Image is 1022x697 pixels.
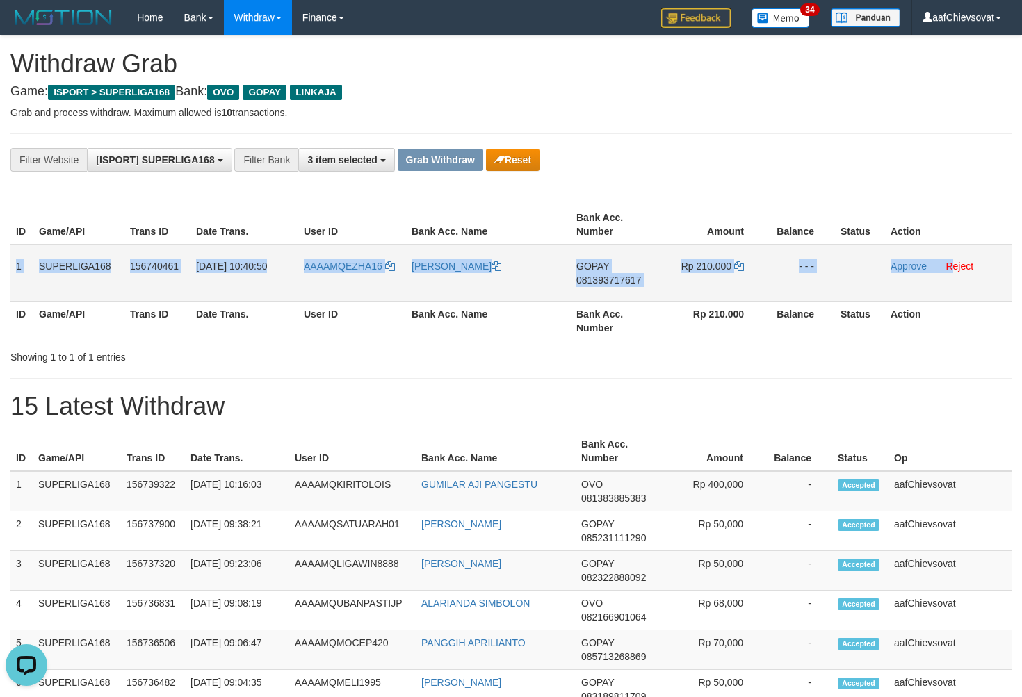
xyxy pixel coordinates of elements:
[764,471,832,511] td: -
[581,637,614,648] span: GOPAY
[121,591,185,630] td: 156736831
[889,630,1012,670] td: aafChievsovat
[33,205,124,245] th: Game/API
[10,471,33,511] td: 1
[406,301,571,341] th: Bank Acc. Name
[412,261,501,272] a: [PERSON_NAME]
[662,591,764,630] td: Rp 68,000
[421,637,526,648] a: PANGGIH APRILIANTO
[885,301,1012,341] th: Action
[185,471,289,511] td: [DATE] 10:16:03
[290,85,342,100] span: LINKAJA
[831,8,900,27] img: panduan.png
[33,511,121,551] td: SUPERLIGA168
[659,301,765,341] th: Rp 210.000
[734,261,744,272] a: Copy 210000 to clipboard
[124,301,190,341] th: Trans ID
[121,471,185,511] td: 156739322
[838,479,879,491] span: Accepted
[121,432,185,471] th: Trans ID
[581,493,646,504] span: Copy 081383885383 to clipboard
[581,518,614,530] span: GOPAY
[581,479,603,490] span: OVO
[838,678,879,689] span: Accepted
[48,85,175,100] span: ISPORT > SUPERLIGA168
[10,432,33,471] th: ID
[196,261,267,272] span: [DATE] 10:40:50
[832,432,889,471] th: Status
[800,3,819,16] span: 34
[96,154,214,165] span: [ISPORT] SUPERLIGA168
[581,677,614,688] span: GOPAY
[289,591,416,630] td: AAAAMQUBANPASTIJP
[10,591,33,630] td: 4
[889,511,1012,551] td: aafChievsovat
[10,205,33,245] th: ID
[234,148,298,172] div: Filter Bank
[10,50,1012,78] h1: Withdraw Grab
[185,432,289,471] th: Date Trans.
[416,432,576,471] th: Bank Acc. Name
[891,261,927,272] a: Approve
[185,630,289,670] td: [DATE] 09:06:47
[6,6,47,47] button: Open LiveChat chat widget
[289,551,416,591] td: AAAAMQLIGAWIN8888
[87,148,232,172] button: [ISPORT] SUPERLIGA168
[661,8,731,28] img: Feedback.jpg
[121,511,185,551] td: 156737900
[185,551,289,591] td: [DATE] 09:23:06
[10,245,33,302] td: 1
[33,551,121,591] td: SUPERLIGA168
[662,432,764,471] th: Amount
[581,532,646,543] span: Copy 085231111290 to clipboard
[10,511,33,551] td: 2
[486,149,540,171] button: Reset
[581,612,646,623] span: Copy 082166901064 to clipboard
[764,630,832,670] td: -
[581,572,646,583] span: Copy 082322888092 to clipboard
[406,205,571,245] th: Bank Acc. Name
[289,511,416,551] td: AAAAMQSATUARAH01
[33,432,121,471] th: Game/API
[421,479,537,490] a: GUMILAR AJI PANGESTU
[889,551,1012,591] td: aafChievsovat
[10,551,33,591] td: 3
[889,591,1012,630] td: aafChievsovat
[304,261,382,272] span: AAAAMQEZHA16
[10,7,116,28] img: MOTION_logo.png
[207,85,239,100] span: OVO
[885,205,1012,245] th: Action
[33,301,124,341] th: Game/API
[662,630,764,670] td: Rp 70,000
[185,591,289,630] td: [DATE] 09:08:19
[190,205,298,245] th: Date Trans.
[221,107,232,118] strong: 10
[764,591,832,630] td: -
[835,205,885,245] th: Status
[10,106,1012,120] p: Grab and process withdraw. Maximum allowed is transactions.
[130,261,179,272] span: 156740461
[662,511,764,551] td: Rp 50,000
[576,261,609,272] span: GOPAY
[571,205,659,245] th: Bank Acc. Number
[124,205,190,245] th: Trans ID
[10,345,416,364] div: Showing 1 to 1 of 1 entries
[946,261,973,272] a: Reject
[838,638,879,650] span: Accepted
[33,245,124,302] td: SUPERLIGA168
[581,558,614,569] span: GOPAY
[659,205,765,245] th: Amount
[10,301,33,341] th: ID
[662,471,764,511] td: Rp 400,000
[681,261,731,272] span: Rp 210.000
[289,630,416,670] td: AAAAMQMOCEP420
[289,471,416,511] td: AAAAMQKIRITOLOIS
[398,149,483,171] button: Grab Withdraw
[190,301,298,341] th: Date Trans.
[10,630,33,670] td: 5
[185,511,289,551] td: [DATE] 09:38:21
[10,148,87,172] div: Filter Website
[421,558,501,569] a: [PERSON_NAME]
[764,432,832,471] th: Balance
[838,519,879,531] span: Accepted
